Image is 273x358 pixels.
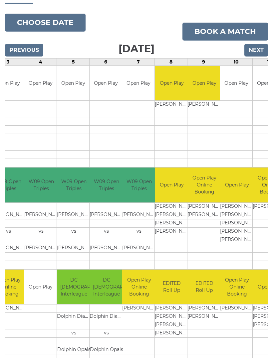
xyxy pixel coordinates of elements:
td: [PERSON_NAME] [187,101,221,109]
td: [PERSON_NAME] [220,202,254,211]
td: 10 [220,58,253,65]
td: [PERSON_NAME] [220,219,254,227]
td: [PERSON_NAME] [155,219,188,227]
td: [PERSON_NAME] [187,202,221,211]
td: [PERSON_NAME] [155,202,188,211]
td: vs [90,329,123,338]
td: [PERSON_NAME] [220,227,254,236]
td: Open Play [122,66,154,101]
td: Open Play [155,66,188,101]
td: W09 Open Triples [24,168,58,202]
td: [PERSON_NAME] [187,313,221,321]
td: Dolphin Opals [90,346,123,354]
td: EDITED Roll Up [155,270,188,304]
td: Dolphin Opals [57,346,91,354]
td: [PERSON_NAME] [122,304,156,313]
td: [PERSON_NAME] [155,304,188,313]
td: vs [90,227,123,236]
td: DC [DEMOGRAPHIC_DATA] Interleague [57,270,91,304]
td: [PERSON_NAME] [90,211,123,219]
td: Open Play [187,66,221,101]
td: [PERSON_NAME] [155,227,188,236]
td: Open Play Online Booking [220,270,254,304]
button: Choose date [5,14,86,32]
td: [PERSON_NAME] [155,321,188,329]
td: [PERSON_NAME] [24,244,58,252]
td: [PERSON_NAME] [155,101,188,109]
td: vs [24,227,58,236]
td: [PERSON_NAME] [220,304,254,313]
td: Open Play [57,66,89,101]
td: 4 [24,58,57,65]
td: [PERSON_NAME] [187,211,221,219]
td: Open Play [90,66,122,101]
td: [PERSON_NAME] [57,244,91,252]
td: [PERSON_NAME] [187,304,221,313]
td: Dolphin Diamonds [57,313,91,321]
td: vs [57,227,91,236]
td: EDITED Roll Up [187,270,221,304]
td: Open Play [24,270,57,304]
td: 5 [57,58,90,65]
td: [PERSON_NAME] [220,211,254,219]
td: [PERSON_NAME] [155,211,188,219]
td: [PERSON_NAME] [155,329,188,338]
td: W09 Open Triples [122,168,156,202]
td: [PERSON_NAME] [220,236,254,244]
td: Open Play [220,168,254,202]
td: W09 Open Triples [90,168,123,202]
td: Open Play [155,168,188,202]
td: 6 [90,58,122,65]
td: Open Play [24,66,57,101]
td: Open Play Online Booking [187,168,221,202]
td: 8 [155,58,187,65]
td: vs [122,227,156,236]
td: Open Play Online Booking [122,270,156,304]
td: 9 [187,58,220,65]
td: [PERSON_NAME] [122,211,156,219]
a: Book a match [182,23,268,41]
td: [PERSON_NAME] [57,211,91,219]
td: vs [57,329,91,338]
td: 7 [122,58,155,65]
td: [PERSON_NAME] [24,211,58,219]
td: [PERSON_NAME] [155,313,188,321]
input: Previous [5,44,43,57]
td: DC [DEMOGRAPHIC_DATA] Interleague [90,270,123,304]
input: Next [244,44,268,57]
td: [PERSON_NAME] [122,244,156,252]
td: Dolphin Diamonds [90,313,123,321]
td: [PERSON_NAME] [90,244,123,252]
td: Open Play [220,66,252,101]
td: W09 Open Triples [57,168,91,202]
